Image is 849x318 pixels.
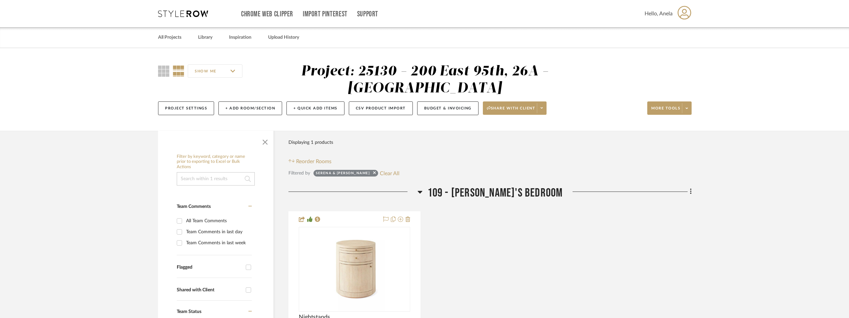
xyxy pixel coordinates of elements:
[198,33,212,42] a: Library
[417,101,479,115] button: Budget & Invoicing
[647,101,692,115] button: More tools
[177,265,242,270] div: Flagged
[301,64,549,95] div: Project: 25130 - 200 East 95th, 26A - [GEOGRAPHIC_DATA]
[218,101,282,115] button: + Add Room/Section
[158,101,214,115] button: Project Settings
[177,204,211,209] span: Team Comments
[316,171,370,178] div: Serena & [PERSON_NAME]
[186,227,250,237] div: Team Comments in last day
[177,172,255,186] input: Search within 1 results
[158,33,181,42] a: All Projects
[380,169,399,178] button: Clear All
[357,11,378,17] a: Support
[303,11,347,17] a: Import Pinterest
[241,11,293,17] a: Chrome Web Clipper
[286,101,344,115] button: + Quick Add Items
[177,309,201,314] span: Team Status
[296,157,331,166] span: Reorder Rooms
[288,136,333,149] div: Displaying 1 products
[177,287,242,293] div: Shared with Client
[258,134,272,147] button: Close
[186,216,250,226] div: All Team Comments
[483,101,547,115] button: Share with client
[428,186,563,200] span: 109 - [PERSON_NAME]'S BEDROOM
[323,228,385,311] img: Nightstands
[645,10,673,18] span: Hello, Anela
[177,154,255,170] h6: Filter by keyword, category or name prior to exporting to Excel or Bulk Actions
[288,157,331,166] button: Reorder Rooms
[186,238,250,248] div: Team Comments in last week
[229,33,251,42] a: Inspiration
[349,101,413,115] button: CSV Product Import
[487,106,536,116] span: Share with client
[299,227,410,311] div: 0
[651,106,680,116] span: More tools
[288,170,310,177] div: Filtered by
[268,33,299,42] a: Upload History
